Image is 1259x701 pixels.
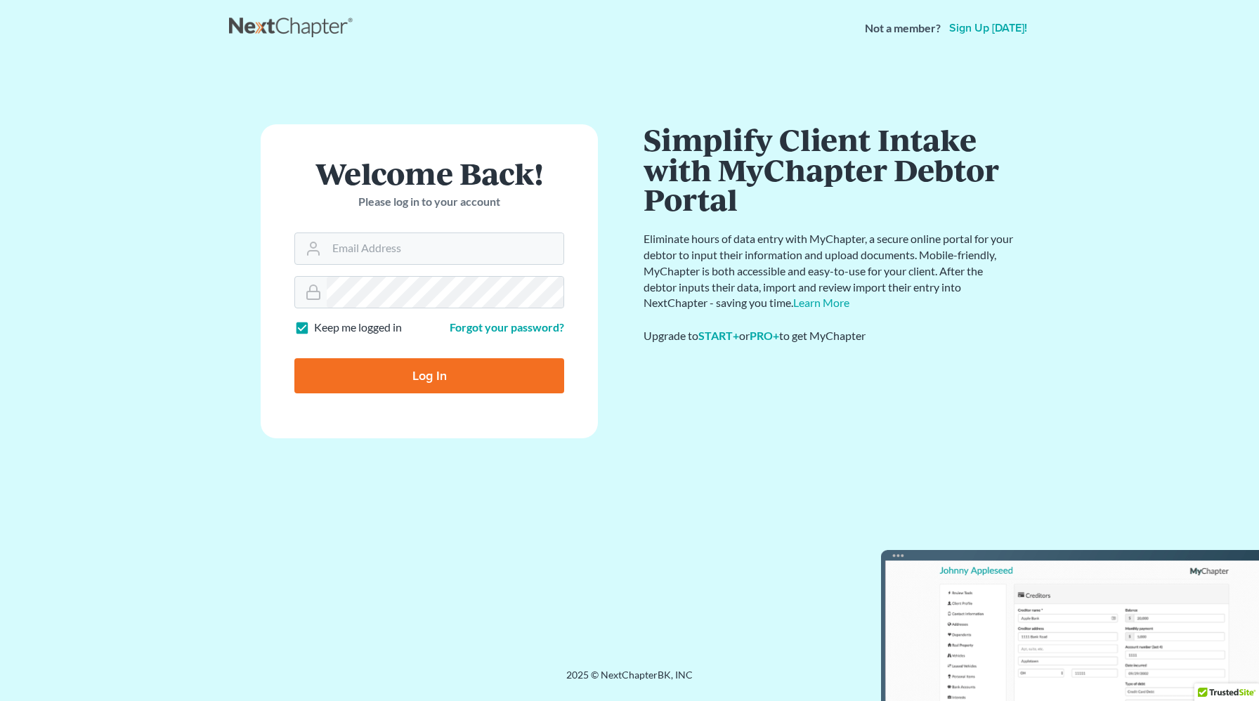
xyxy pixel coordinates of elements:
a: Sign up [DATE]! [946,22,1030,34]
p: Please log in to your account [294,194,564,210]
input: Email Address [327,233,563,264]
label: Keep me logged in [314,320,402,336]
h1: Simplify Client Intake with MyChapter Debtor Portal [644,124,1016,214]
a: START+ [698,329,739,342]
p: Eliminate hours of data entry with MyChapter, a secure online portal for your debtor to input the... [644,231,1016,311]
input: Log In [294,358,564,393]
strong: Not a member? [865,20,941,37]
h1: Welcome Back! [294,158,564,188]
a: Forgot your password? [450,320,564,334]
a: Learn More [793,296,849,309]
a: PRO+ [750,329,779,342]
div: Upgrade to or to get MyChapter [644,328,1016,344]
div: 2025 © NextChapterBK, INC [229,668,1030,693]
